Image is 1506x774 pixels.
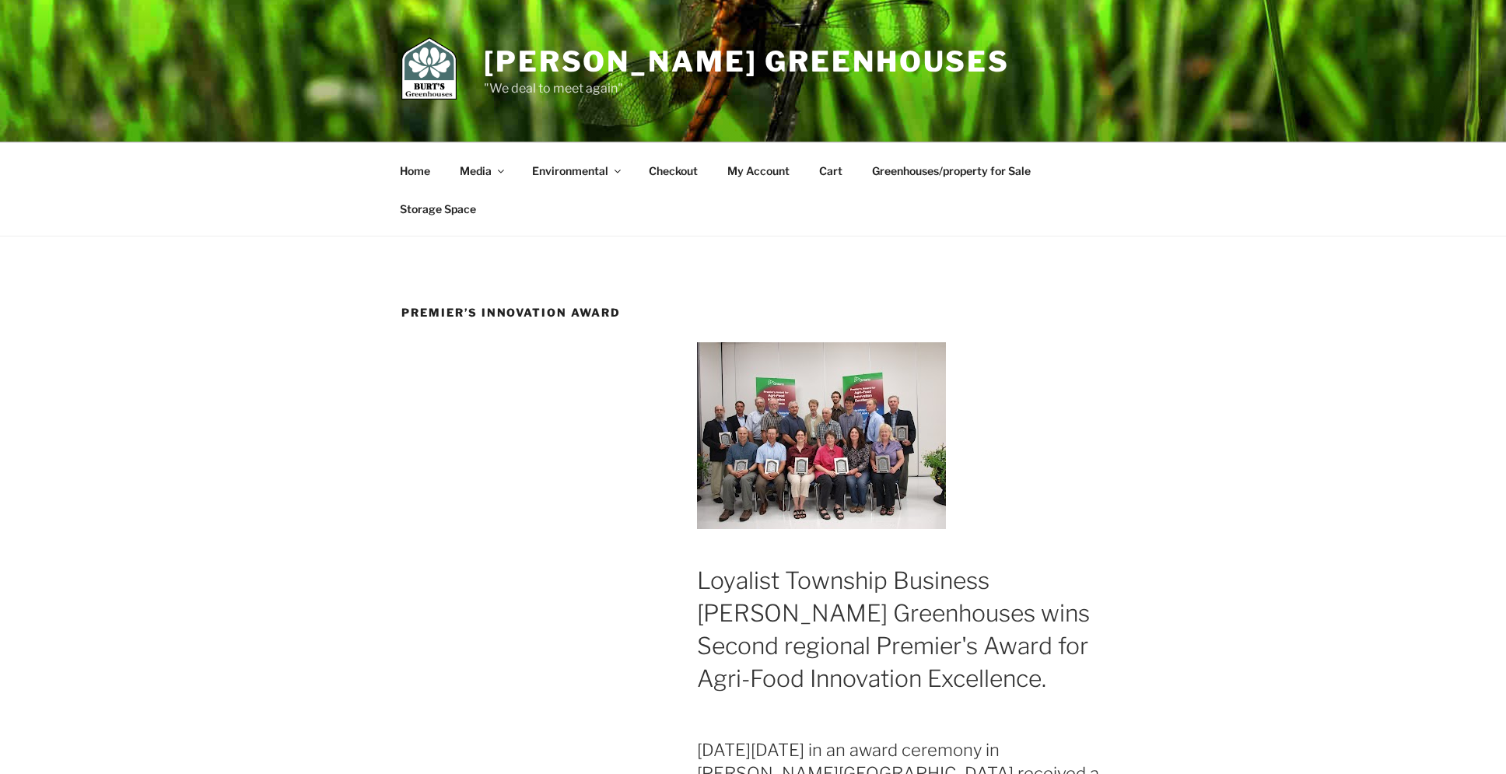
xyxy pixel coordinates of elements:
a: Media [446,152,516,190]
a: My Account [713,152,803,190]
img: Burt's Greenhouses [401,37,457,100]
a: Environmental [518,152,632,190]
h1: Premier’s Innovation Award [401,305,654,320]
a: Checkout [635,152,711,190]
a: Storage Space [386,190,489,228]
img: P5270675.JPG [697,342,946,529]
a: Home [386,152,443,190]
a: Cart [805,152,856,190]
a: Greenhouses/property for Sale [858,152,1044,190]
p: "We deal to meet again" [484,79,1010,98]
h1: Loyalist Township Business [PERSON_NAME] Greenhouses wins Second regional Premier's Award for Agr... [697,529,1105,695]
nav: Top Menu [386,152,1120,228]
a: [PERSON_NAME] Greenhouses [484,44,1010,79]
